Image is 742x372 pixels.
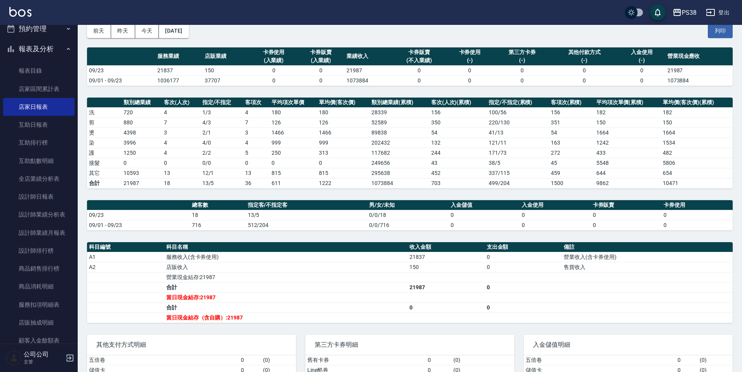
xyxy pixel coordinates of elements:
[297,65,345,75] td: 0
[87,210,190,220] td: 09/23
[159,24,188,38] button: [DATE]
[549,148,594,158] td: 272
[533,341,723,349] span: 入金儲值明細
[243,168,270,178] td: 13
[662,220,733,230] td: 0
[449,200,520,210] th: 入金儲值
[3,39,75,59] button: 報表及分析
[135,24,159,38] button: 今天
[665,75,733,86] td: 1073884
[155,65,203,75] td: 21837
[270,148,317,158] td: 250
[394,56,444,65] div: (不入業績)
[487,107,549,117] td: 100 / 56
[3,80,75,98] a: 店家區間累計表
[591,210,662,220] td: 0
[87,98,733,189] table: a dense table
[162,117,200,127] td: 7
[487,178,549,188] td: 499/204
[87,242,733,323] table: a dense table
[190,200,246,210] th: 總客數
[449,210,520,220] td: 0
[661,127,733,138] td: 1664
[551,75,618,86] td: 0
[485,242,562,252] th: 支出金額
[487,117,549,127] td: 220 / 130
[3,296,75,314] a: 服務扣項明細表
[164,313,408,323] td: 當日現金結存（含自購）:21987
[87,148,122,158] td: 護
[162,98,200,108] th: 客次(人次)
[200,127,244,138] td: 2 / 1
[495,56,549,65] div: (-)
[87,138,122,148] td: 染
[200,138,244,148] td: 4 / 0
[392,65,446,75] td: 0
[369,168,429,178] td: 295638
[408,302,485,313] td: 0
[676,355,698,365] td: 0
[3,170,75,188] a: 全店業績分析表
[162,127,200,138] td: 3
[493,65,550,75] td: 0
[562,262,733,272] td: 售貨收入
[661,138,733,148] td: 1534
[661,158,733,168] td: 5806
[446,75,494,86] td: 0
[661,178,733,188] td: 10471
[369,107,429,117] td: 28339
[345,75,392,86] td: 1073884
[24,358,63,365] p: 主管
[122,178,162,188] td: 21987
[369,148,429,158] td: 117682
[549,98,594,108] th: 客項次(累積)
[3,260,75,278] a: 商品銷售排行榜
[661,148,733,158] td: 482
[549,158,594,168] td: 45
[594,117,661,127] td: 150
[3,242,75,260] a: 設計師排行榜
[662,200,733,210] th: 卡券使用
[618,75,665,86] td: 0
[3,62,75,80] a: 報表目錄
[96,341,287,349] span: 其他支付方式明細
[345,65,392,75] td: 21987
[487,98,549,108] th: 指定/不指定(累積)
[594,178,661,188] td: 9862
[3,98,75,116] a: 店家日報表
[162,168,200,178] td: 13
[261,355,296,365] td: ( 0 )
[87,117,122,127] td: 剪
[122,158,162,168] td: 0
[155,75,203,86] td: 1036177
[594,138,661,148] td: 1242
[493,75,550,86] td: 0
[87,107,122,117] td: 洗
[122,107,162,117] td: 720
[87,200,733,231] table: a dense table
[164,292,408,302] td: 當日現金結存:21987
[270,117,317,127] td: 126
[594,158,661,168] td: 5548
[594,127,661,138] td: 1664
[243,127,270,138] td: 3
[591,200,662,210] th: 卡券販賣
[367,220,449,230] td: 0/0/716
[122,148,162,158] td: 1250
[524,355,676,365] td: 五倍卷
[594,148,661,158] td: 433
[87,24,111,38] button: 前天
[448,48,492,56] div: 卡券使用
[6,350,22,366] img: Person
[200,107,244,117] td: 1 / 3
[87,47,733,86] table: a dense table
[243,148,270,158] td: 5
[495,48,549,56] div: 第三方卡券
[549,127,594,138] td: 54
[270,158,317,168] td: 0
[448,56,492,65] div: (-)
[345,47,392,66] th: 業績收入
[3,314,75,332] a: 店販抽成明細
[87,252,164,262] td: A1
[429,178,487,188] td: 703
